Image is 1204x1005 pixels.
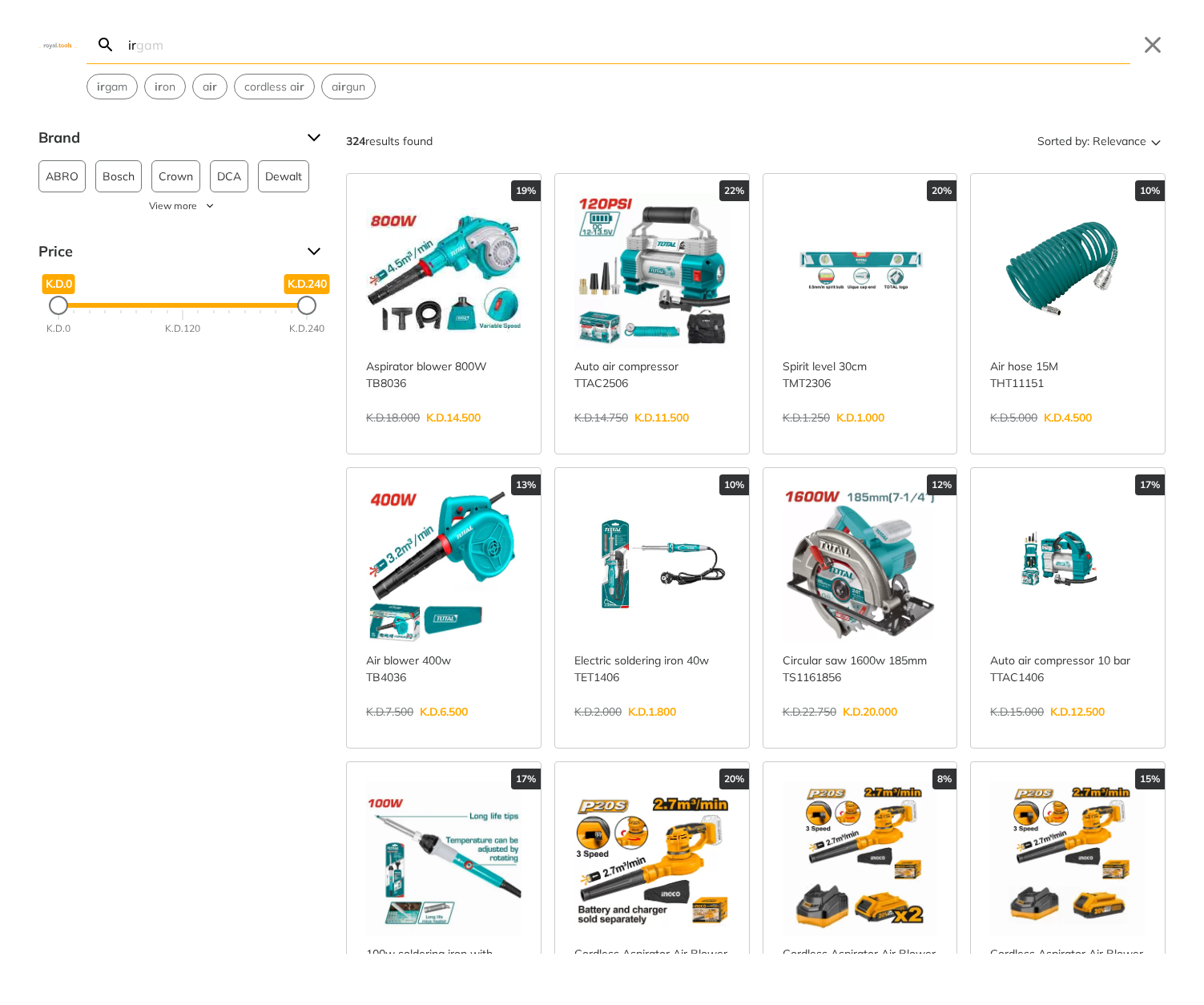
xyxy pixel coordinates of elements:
div: 17% [511,769,541,789]
button: DCA [210,160,248,192]
button: ABRO [38,160,86,192]
strong: ir [155,79,163,94]
svg: Search [96,35,115,54]
div: 19% [511,180,541,201]
button: Select suggestion: cordless air [235,75,314,99]
div: 17% [1135,474,1165,495]
input: Search… [125,26,1130,63]
span: gam [97,79,127,95]
button: View more [38,199,327,213]
span: View more [149,199,197,213]
div: 22% [719,180,749,201]
span: DCA [217,161,241,192]
div: Maximum Price [297,296,316,315]
span: cordless a [244,79,304,95]
div: Suggestion: air [192,74,228,99]
button: Select suggestion: air gun [322,75,375,99]
span: a gun [332,79,365,95]
div: 13% [511,474,541,495]
span: Price [38,239,295,264]
strong: ir [209,79,217,94]
div: K.D.0 [46,321,70,336]
button: Sorted by:Relevance Sort [1034,128,1166,154]
span: a [203,79,217,95]
button: Select suggestion: air [193,75,227,99]
div: Suggestion: cordless air [234,74,315,99]
div: 20% [927,180,956,201]
svg: Sort [1146,131,1166,151]
strong: ir [97,79,105,94]
div: 8% [932,769,956,789]
strong: ir [296,79,304,94]
div: 10% [719,474,749,495]
div: K.D.120 [165,321,200,336]
div: Suggestion: irgam [87,74,138,99]
button: Select suggestion: iron [145,75,185,99]
div: Suggestion: air gun [321,74,376,99]
button: Select suggestion: irgam [87,75,137,99]
span: ABRO [46,161,79,192]
strong: 324 [346,134,365,148]
div: results found [346,128,433,154]
div: 10% [1135,180,1165,201]
button: Bosch [95,160,142,192]
button: Dewalt [258,160,309,192]
span: Brand [38,125,295,151]
div: Minimum Price [49,296,68,315]
button: Crown [151,160,200,192]
strong: ir [338,79,346,94]
div: 12% [927,474,956,495]
span: Bosch [103,161,135,192]
img: Close [38,41,77,48]
div: 20% [719,769,749,789]
button: Close [1140,32,1166,58]
span: Crown [159,161,193,192]
div: K.D.240 [289,321,324,336]
span: Relevance [1093,128,1146,154]
div: Suggestion: iron [144,74,186,99]
span: on [155,79,175,95]
span: Dewalt [265,161,302,192]
div: 15% [1135,769,1165,789]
